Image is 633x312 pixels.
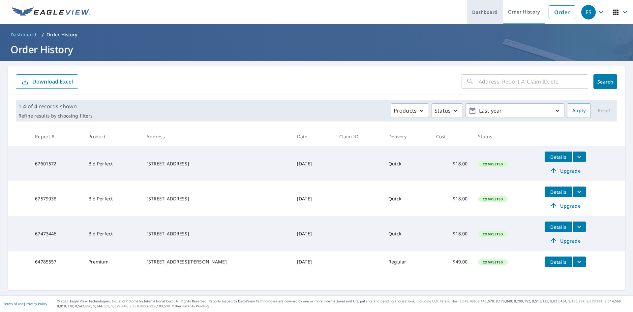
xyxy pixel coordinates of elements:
[18,113,93,119] p: Refine results by choosing filters
[567,103,591,118] button: Apply
[83,251,141,272] td: Premium
[431,181,473,216] td: $18.00
[8,29,625,40] nav: breadcrumb
[549,167,582,175] span: Upgrade
[383,146,431,181] td: Quick
[549,5,575,19] a: Order
[545,200,586,211] a: Upgrade
[146,259,286,265] div: [STREET_ADDRESS][PERSON_NAME]
[549,224,568,230] span: Details
[292,216,334,251] td: [DATE]
[16,74,78,89] button: Download Excel
[572,152,586,162] button: filesDropdownBtn-67601572
[83,146,141,181] td: Bid Perfect
[549,259,568,265] span: Details
[18,102,93,110] p: 1-4 of 4 records shown
[83,127,141,146] th: Product
[479,232,507,236] span: Completed
[146,160,286,167] div: [STREET_ADDRESS]
[431,146,473,181] td: $18.00
[30,216,83,251] td: 67473446
[8,29,39,40] a: Dashboard
[476,105,554,117] p: Last year
[292,251,334,272] td: [DATE]
[30,127,83,146] th: Report #
[83,181,141,216] td: Bid Perfect
[146,230,286,237] div: [STREET_ADDRESS]
[593,74,617,89] button: Search
[479,162,507,166] span: Completed
[549,237,582,245] span: Upgrade
[141,127,292,146] th: Address
[549,154,568,160] span: Details
[572,222,586,232] button: filesDropdownBtn-67473446
[26,301,47,306] a: Privacy Policy
[46,31,77,38] p: Order History
[32,78,73,85] p: Download Excel
[57,299,630,309] p: © 2025 Eagle View Technologies, Inc. and Pictometry International Corp. All Rights Reserved. Repo...
[394,107,417,115] p: Products
[466,103,564,118] button: Last year
[431,216,473,251] td: $18.00
[545,235,586,246] a: Upgrade
[42,31,44,39] li: /
[383,127,431,146] th: Delivery
[572,187,586,197] button: filesDropdownBtn-67579038
[479,72,588,91] input: Address, Report #, Claim ID, etc.
[435,107,451,115] p: Status
[8,43,625,56] h1: Order History
[545,152,572,162] button: detailsBtn-67601572
[383,216,431,251] td: Quick
[83,216,141,251] td: Bid Perfect
[545,257,572,267] button: detailsBtn-64785557
[545,222,572,232] button: detailsBtn-67473446
[292,181,334,216] td: [DATE]
[383,251,431,272] td: Regular
[334,127,383,146] th: Claim ID
[383,181,431,216] td: Quick
[581,5,596,19] div: ES
[599,79,612,85] span: Search
[549,202,582,210] span: Upgrade
[572,107,586,115] span: Apply
[545,187,572,197] button: detailsBtn-67579038
[431,127,473,146] th: Cost
[432,103,463,118] button: Status
[30,181,83,216] td: 67579038
[479,260,507,264] span: Completed
[30,146,83,181] td: 67601572
[549,189,568,195] span: Details
[11,31,37,38] span: Dashboard
[146,195,286,202] div: [STREET_ADDRESS]
[12,7,90,17] img: EV Logo
[30,251,83,272] td: 64785557
[3,302,47,306] p: |
[572,257,586,267] button: filesDropdownBtn-64785557
[391,103,429,118] button: Products
[3,301,24,306] a: Terms of Use
[479,197,507,201] span: Completed
[545,165,586,176] a: Upgrade
[292,146,334,181] td: [DATE]
[292,127,334,146] th: Date
[473,127,539,146] th: Status
[431,251,473,272] td: $49.00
